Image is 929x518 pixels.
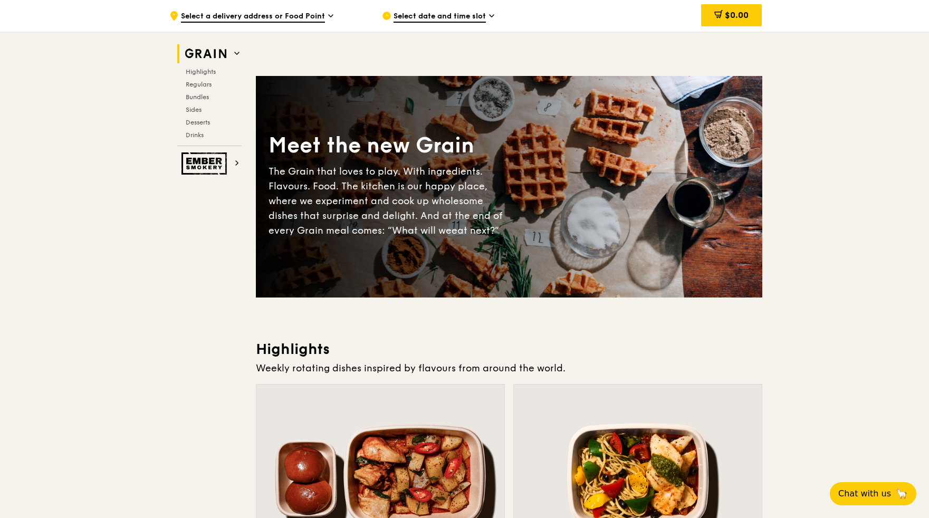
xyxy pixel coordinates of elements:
[186,93,209,101] span: Bundles
[181,44,230,63] img: Grain web logo
[186,131,204,139] span: Drinks
[181,11,325,23] span: Select a delivery address or Food Point
[830,482,916,505] button: Chat with us🦙
[186,68,216,75] span: Highlights
[269,164,509,238] div: The Grain that loves to play. With ingredients. Flavours. Food. The kitchen is our happy place, w...
[452,225,499,236] span: eat next?”
[186,119,210,126] span: Desserts
[186,106,202,113] span: Sides
[181,152,230,175] img: Ember Smokery web logo
[838,487,891,500] span: Chat with us
[269,131,509,160] div: Meet the new Grain
[186,81,212,88] span: Regulars
[725,10,749,20] span: $0.00
[256,361,762,376] div: Weekly rotating dishes inspired by flavours from around the world.
[895,487,908,500] span: 🦙
[256,340,762,359] h3: Highlights
[394,11,486,23] span: Select date and time slot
